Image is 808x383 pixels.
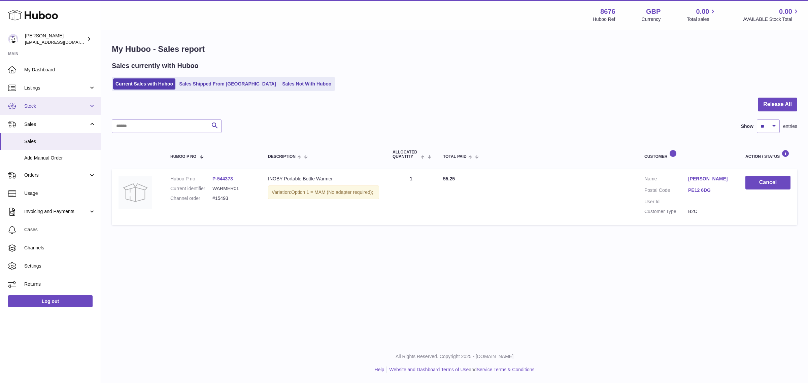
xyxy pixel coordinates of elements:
[268,185,379,199] div: Variation:
[642,16,661,23] div: Currency
[741,123,753,130] label: Show
[779,7,792,16] span: 0.00
[177,78,278,90] a: Sales Shipped From [GEOGRAPHIC_DATA]
[24,281,96,287] span: Returns
[8,295,93,307] a: Log out
[687,16,717,23] span: Total sales
[268,154,296,159] span: Description
[170,195,212,202] dt: Channel order
[688,208,732,215] dd: B2C
[644,150,732,159] div: Customer
[106,353,803,360] p: All Rights Reserved. Copyright 2025 - [DOMAIN_NAME]
[24,227,96,233] span: Cases
[8,34,18,44] img: hello@inoby.co.uk
[24,85,89,91] span: Listings
[758,98,797,111] button: Release All
[646,7,661,16] strong: GBP
[24,121,89,128] span: Sales
[644,199,688,205] dt: User Id
[743,7,800,23] a: 0.00 AVAILABLE Stock Total
[24,208,89,215] span: Invoicing and Payments
[291,189,373,195] span: Option 1 = MAM (No adapter required);
[24,263,96,269] span: Settings
[644,208,688,215] dt: Customer Type
[687,7,717,23] a: 0.00 Total sales
[477,367,535,372] a: Service Terms & Conditions
[170,185,212,192] dt: Current identifier
[170,176,212,182] dt: Huboo P no
[112,61,199,70] h2: Sales currently with Huboo
[24,190,96,197] span: Usage
[212,195,255,202] dd: #15493
[387,367,534,373] li: and
[443,154,467,159] span: Total paid
[688,187,732,194] a: PE12 6DG
[24,67,96,73] span: My Dashboard
[25,39,99,45] span: [EMAIL_ADDRESS][DOMAIN_NAME]
[393,150,419,159] span: ALLOCATED Quantity
[268,176,379,182] div: INOBY Portable Bottle Warmer
[170,154,196,159] span: Huboo P no
[743,16,800,23] span: AVAILABLE Stock Total
[24,245,96,251] span: Channels
[593,16,615,23] div: Huboo Ref
[600,7,615,16] strong: 8676
[113,78,175,90] a: Current Sales with Huboo
[212,185,255,192] dd: WARMER01
[644,187,688,195] dt: Postal Code
[389,367,469,372] a: Website and Dashboard Terms of Use
[745,150,790,159] div: Action / Status
[745,176,790,189] button: Cancel
[24,172,89,178] span: Orders
[119,176,152,209] img: no-photo.jpg
[386,169,436,225] td: 1
[24,155,96,161] span: Add Manual Order
[280,78,334,90] a: Sales Not With Huboo
[443,176,455,181] span: 55.25
[212,176,233,181] a: P-544373
[24,138,96,145] span: Sales
[696,7,709,16] span: 0.00
[783,123,797,130] span: entries
[644,176,688,184] dt: Name
[25,33,86,45] div: [PERSON_NAME]
[688,176,732,182] a: [PERSON_NAME]
[375,367,384,372] a: Help
[112,44,797,55] h1: My Huboo - Sales report
[24,103,89,109] span: Stock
